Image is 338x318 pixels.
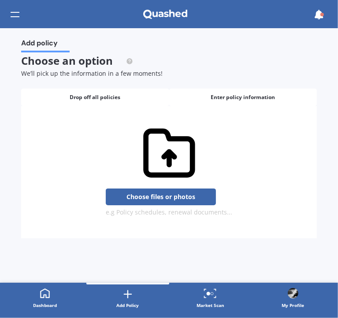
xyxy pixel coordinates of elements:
[4,283,86,314] a: Dashboard
[288,288,298,299] img: Profile
[282,301,305,310] div: My Profile
[21,69,163,78] span: We’ll pick up the information in a few moments!
[106,189,216,205] button: Choose files or photos
[106,209,232,216] div: e.g Policy schedules, renewal documents...
[116,301,139,310] div: Add Policy
[70,94,120,100] span: Drop off all policies
[33,301,57,310] div: Dashboard
[21,39,58,51] span: Add policy
[21,53,133,68] span: Choose an option
[197,301,224,310] div: Market Scan
[169,283,252,314] a: Market Scan
[252,283,334,314] a: ProfileMy Profile
[211,94,275,100] span: Enter policy information
[86,283,169,314] a: Add Policy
